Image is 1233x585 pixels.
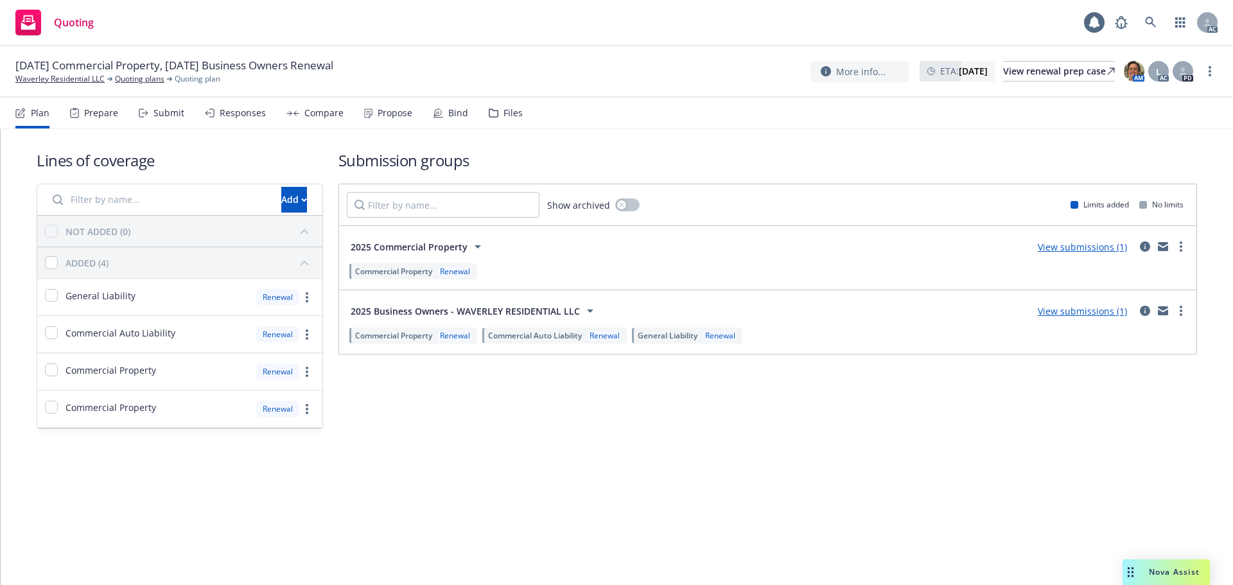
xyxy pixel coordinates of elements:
[810,61,909,82] button: More info...
[1149,566,1200,577] span: Nova Assist
[347,192,539,218] input: Filter by name...
[66,401,156,414] span: Commercial Property
[1202,64,1218,79] a: more
[347,298,602,324] button: 2025 Business Owners - WAVERLEY RESIDENTIAL LLC
[304,108,344,118] div: Compare
[153,108,184,118] div: Submit
[299,290,315,305] a: more
[351,304,580,318] span: 2025 Business Owners - WAVERLEY RESIDENTIAL LLC
[347,234,489,259] button: 2025 Commercial Property
[1155,239,1171,254] a: mail
[378,108,412,118] div: Propose
[940,64,988,78] span: ETA :
[31,108,49,118] div: Plan
[299,327,315,342] a: more
[66,326,175,340] span: Commercial Auto Liability
[299,364,315,380] a: more
[1123,559,1139,585] div: Drag to move
[66,363,156,377] span: Commercial Property
[1038,241,1127,253] a: View submissions (1)
[299,401,315,417] a: more
[488,330,582,341] span: Commercial Auto Liability
[547,198,610,212] span: Show archived
[1003,62,1115,81] div: View renewal prep case
[1038,305,1127,317] a: View submissions (1)
[1071,199,1129,210] div: Limits added
[1137,303,1153,319] a: circleInformation
[281,188,307,212] div: Add
[66,252,315,273] button: ADDED (4)
[703,330,738,341] div: Renewal
[1155,303,1171,319] a: mail
[115,73,164,85] a: Quoting plans
[448,108,468,118] div: Bind
[1137,239,1153,254] a: circleInformation
[1138,10,1164,35] a: Search
[15,73,105,85] a: Waverley Residential LLC
[1156,65,1161,78] span: L
[503,108,523,118] div: Files
[355,266,432,277] span: Commercial Property
[355,330,432,341] span: Commercial Property
[66,289,136,302] span: General Liability
[836,65,886,78] span: More info...
[66,221,315,241] button: NOT ADDED (0)
[638,330,697,341] span: General Liability
[1108,10,1134,35] a: Report a Bug
[220,108,266,118] div: Responses
[66,225,130,238] div: NOT ADDED (0)
[175,73,220,85] span: Quoting plan
[256,401,299,417] div: Renewal
[1124,61,1144,82] img: photo
[281,187,307,213] button: Add
[1167,10,1193,35] a: Switch app
[1173,303,1189,319] a: more
[437,330,473,341] div: Renewal
[1003,61,1115,82] a: View renewal prep case
[15,58,333,73] span: [DATE] Commercial Property, [DATE] Business Owners Renewal
[256,363,299,380] div: Renewal
[1173,239,1189,254] a: more
[256,326,299,342] div: Renewal
[84,108,118,118] div: Prepare
[587,330,622,341] div: Renewal
[10,4,99,40] a: Quoting
[437,266,473,277] div: Renewal
[54,17,94,28] span: Quoting
[66,256,109,270] div: ADDED (4)
[1123,559,1210,585] button: Nova Assist
[1139,199,1184,210] div: No limits
[338,150,1197,171] h1: Submission groups
[351,240,468,254] span: 2025 Commercial Property
[256,289,299,305] div: Renewal
[45,187,274,213] input: Filter by name...
[37,150,323,171] h1: Lines of coverage
[959,65,988,77] strong: [DATE]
